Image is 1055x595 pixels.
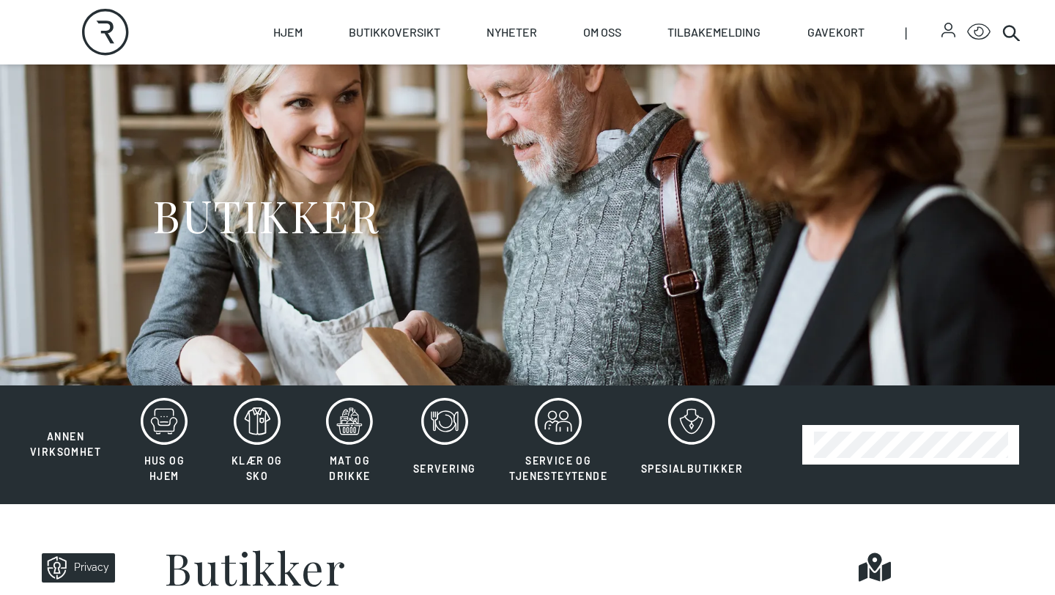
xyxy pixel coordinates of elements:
h1: BUTIKKER [152,188,379,243]
span: Servering [413,462,476,475]
button: Servering [398,397,492,492]
button: Annen virksomhet [15,397,116,460]
button: Hus og hjem [119,397,210,492]
span: Hus og hjem [144,454,185,482]
button: Mat og drikke [305,397,395,492]
button: Klær og sko [212,397,303,492]
span: Annen virksomhet [30,430,101,458]
iframe: Manage Preferences [15,548,134,588]
span: Service og tjenesteytende [509,454,607,482]
button: Open Accessibility Menu [967,21,991,44]
button: Service og tjenesteytende [494,397,623,492]
span: Mat og drikke [329,454,370,482]
span: Spesialbutikker [641,462,743,475]
button: Spesialbutikker [626,397,758,492]
span: Klær og sko [232,454,283,482]
h1: Butikker [164,545,346,589]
